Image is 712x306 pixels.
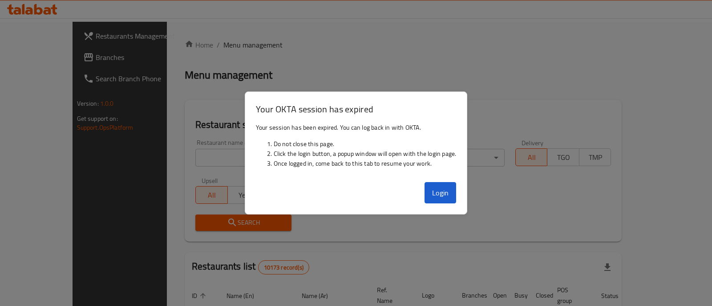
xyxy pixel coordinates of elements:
button: Login [425,182,457,203]
h3: Your OKTA session has expired [256,103,457,115]
li: Click the login button, a popup window will open with the login page. [274,149,457,159]
li: Once logged in, come back to this tab to resume your work. [274,159,457,168]
div: Your session has been expired. You can log back in with OKTA. [245,119,467,179]
li: Do not close this page. [274,139,457,149]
